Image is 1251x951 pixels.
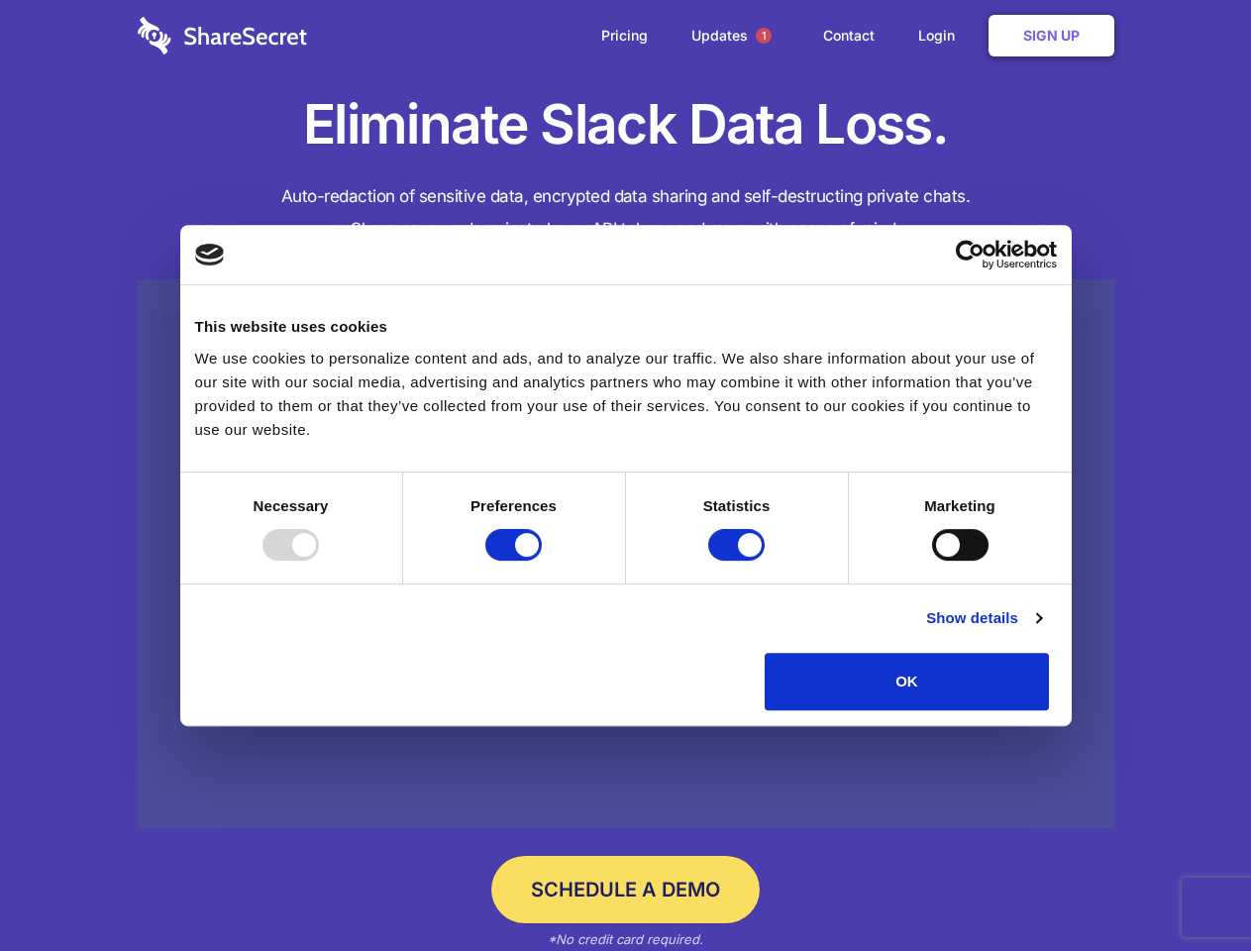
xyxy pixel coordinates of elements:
img: logo-wordmark-white-trans-d4663122ce5f474addd5e946df7df03e33cb6a1c49d2221995e7729f52c070b2.svg [138,17,307,54]
strong: Marketing [924,497,995,514]
a: Wistia video thumbnail [138,279,1114,829]
strong: Statistics [703,497,771,514]
a: Schedule a Demo [491,856,760,923]
div: We use cookies to personalize content and ads, and to analyze our traffic. We also share informat... [195,347,1057,442]
div: This website uses cookies [195,315,1057,339]
a: Pricing [581,5,668,66]
strong: Preferences [470,497,557,514]
h1: Eliminate Slack Data Loss. [138,89,1114,160]
strong: Necessary [254,497,329,514]
a: Sign Up [989,15,1114,56]
a: Login [898,5,985,66]
span: 1 [756,28,772,44]
a: Usercentrics Cookiebot - opens in a new window [884,240,1057,269]
img: logo [195,244,225,265]
a: Contact [803,5,894,66]
a: Show details [926,606,1041,630]
em: *No credit card required. [548,931,703,947]
button: OK [765,653,1049,710]
h4: Auto-redaction of sensitive data, encrypted data sharing and self-destructing private chats. Shar... [138,180,1114,246]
